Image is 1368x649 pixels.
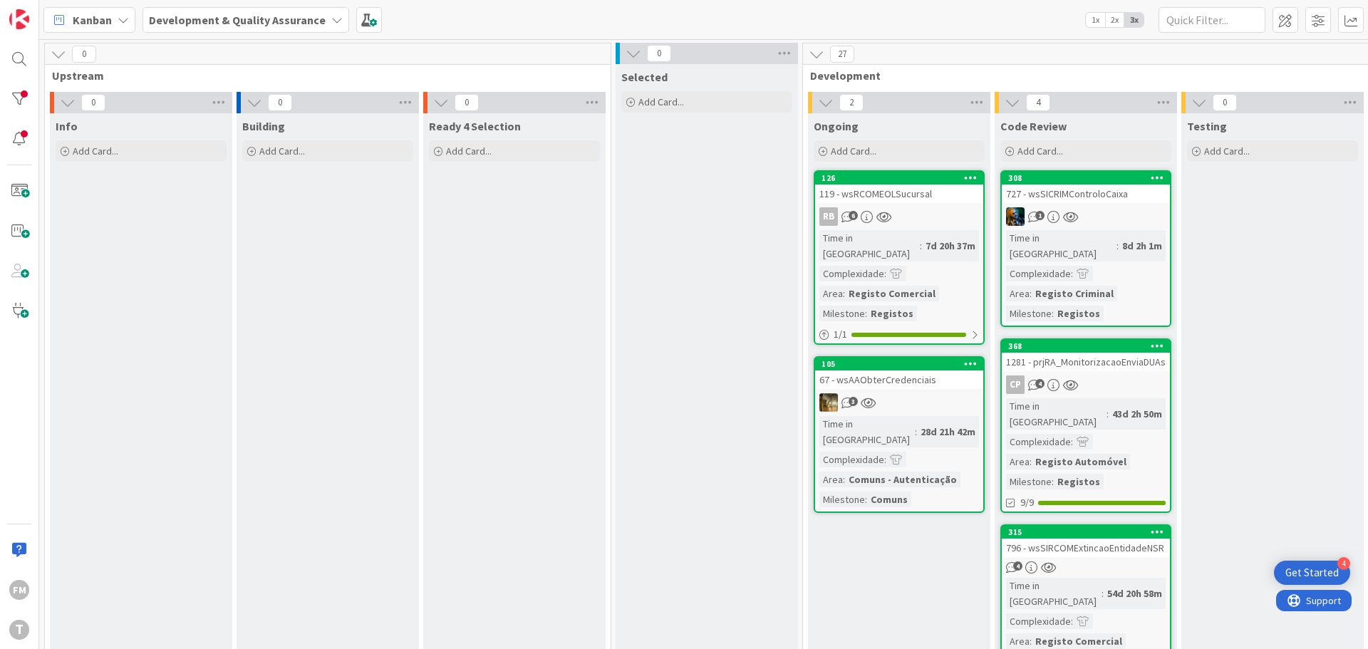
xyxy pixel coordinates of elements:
[1002,172,1170,203] div: 308727 - wsSICRIMControloCaixa
[1274,561,1350,585] div: Open Get Started checklist, remaining modules: 4
[831,145,876,157] span: Add Card...
[1026,94,1050,111] span: 4
[1002,185,1170,203] div: 727 - wsSICRIMControloCaixa
[1006,306,1052,321] div: Milestone
[1002,172,1170,185] div: 308
[815,172,983,203] div: 126119 - wsRCOMEOLSucursal
[1006,474,1052,489] div: Milestone
[865,492,867,507] span: :
[920,238,922,254] span: :
[819,230,920,261] div: Time in [GEOGRAPHIC_DATA]
[845,472,960,487] div: Comuns - Autenticação
[73,11,112,28] span: Kanban
[1054,306,1104,321] div: Registos
[81,94,105,111] span: 0
[822,173,983,183] div: 126
[865,306,867,321] span: :
[819,452,884,467] div: Complexidade
[9,580,29,600] div: FM
[1032,454,1130,469] div: Registo Automóvel
[1020,495,1034,510] span: 9/9
[1187,119,1227,133] span: Testing
[1008,173,1170,183] div: 308
[884,452,886,467] span: :
[849,397,858,406] span: 3
[429,119,521,133] span: Ready 4 Selection
[1006,230,1116,261] div: Time in [GEOGRAPHIC_DATA]
[1006,578,1102,609] div: Time in [GEOGRAPHIC_DATA]
[834,327,847,342] span: 1 / 1
[915,424,917,440] span: :
[56,119,78,133] span: Info
[1000,119,1067,133] span: Code Review
[867,306,917,321] div: Registos
[1052,306,1054,321] span: :
[9,9,29,29] img: Visit kanbanzone.com
[884,266,886,281] span: :
[1102,586,1104,601] span: :
[1006,434,1071,450] div: Complexidade
[72,46,96,63] span: 0
[830,46,854,63] span: 27
[822,359,983,369] div: 105
[1032,633,1126,649] div: Registo Comercial
[814,170,985,345] a: 126119 - wsRCOMEOLSucursalRBTime in [GEOGRAPHIC_DATA]:7d 20h 37mComplexidade:Area:Registo Comerci...
[1086,13,1105,27] span: 1x
[843,286,845,301] span: :
[1002,353,1170,371] div: 1281 - prjRA_MonitorizacaoEnviaDUAs
[1002,207,1170,226] div: JC
[1006,286,1030,301] div: Area
[815,393,983,412] div: JC
[1054,474,1104,489] div: Registos
[242,119,285,133] span: Building
[1030,633,1032,649] span: :
[845,286,939,301] div: Registo Comercial
[1071,434,1073,450] span: :
[1008,527,1170,537] div: 315
[819,207,838,226] div: RB
[839,94,864,111] span: 2
[1000,338,1171,513] a: 3681281 - prjRA_MonitorizacaoEnviaDUAsCPTime in [GEOGRAPHIC_DATA]:43d 2h 50mComplexidade:Area:Reg...
[815,185,983,203] div: 119 - wsRCOMEOLSucursal
[819,393,838,412] img: JC
[819,492,865,507] div: Milestone
[815,172,983,185] div: 126
[1000,170,1171,327] a: 308727 - wsSICRIMControloCaixaJCTime in [GEOGRAPHIC_DATA]:8d 2h 1mComplexidade:Area:Registo Crimi...
[1006,398,1107,430] div: Time in [GEOGRAPHIC_DATA]
[815,326,983,343] div: 1/1
[1006,454,1030,469] div: Area
[1013,561,1022,571] span: 4
[815,358,983,370] div: 105
[455,94,479,111] span: 0
[1008,341,1170,351] div: 368
[1105,13,1124,27] span: 2x
[922,238,979,254] div: 7d 20h 37m
[149,13,326,27] b: Development & Quality Assurance
[1006,375,1025,394] div: CP
[1109,406,1166,422] div: 43d 2h 50m
[1119,238,1166,254] div: 8d 2h 1m
[1204,145,1250,157] span: Add Card...
[819,306,865,321] div: Milestone
[52,68,593,83] span: Upstream
[1104,586,1166,601] div: 54d 20h 58m
[1002,375,1170,394] div: CP
[814,356,985,513] a: 10567 - wsAAObterCredenciaisJCTime in [GEOGRAPHIC_DATA]:28d 21h 42mComplexidade:Area:Comuns - Aut...
[1116,238,1119,254] span: :
[819,416,915,447] div: Time in [GEOGRAPHIC_DATA]
[1030,454,1032,469] span: :
[1006,633,1030,649] div: Area
[1006,613,1071,629] div: Complexidade
[1124,13,1144,27] span: 3x
[1285,566,1339,580] div: Get Started
[1035,379,1045,388] span: 4
[1071,613,1073,629] span: :
[814,119,859,133] span: Ongoing
[1006,266,1071,281] div: Complexidade
[1017,145,1063,157] span: Add Card...
[30,2,65,19] span: Support
[1159,7,1265,33] input: Quick Filter...
[638,95,684,108] span: Add Card...
[1002,539,1170,557] div: 796 - wsSIRCOMExtincaoEntidadeNSR
[1052,474,1054,489] span: :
